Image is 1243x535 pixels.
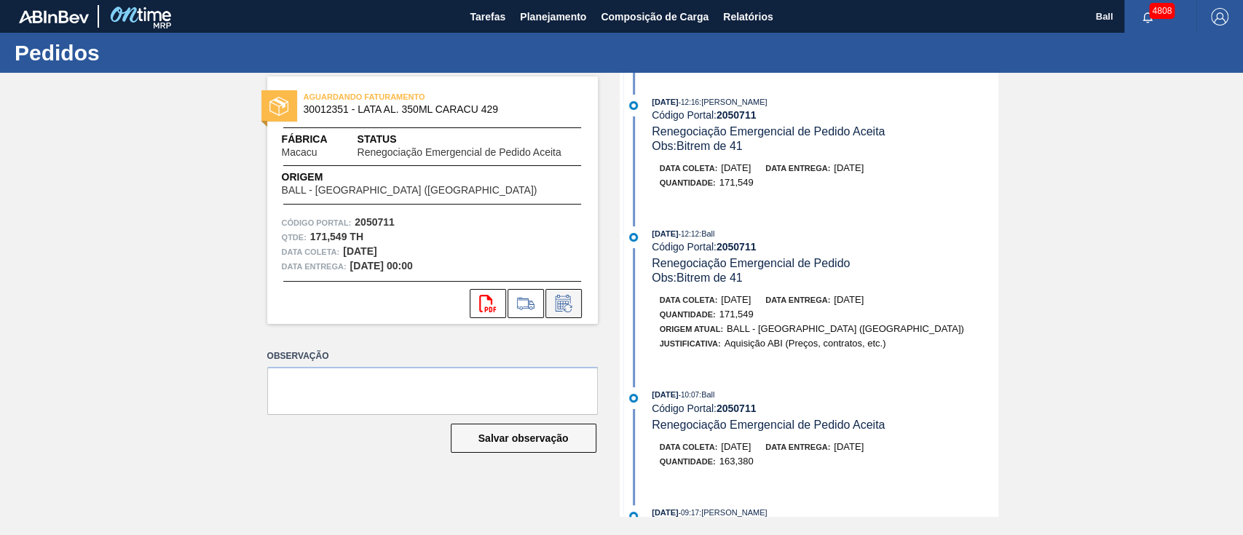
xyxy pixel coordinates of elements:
h1: Pedidos [15,44,273,61]
span: Renegociação Emergencial de Pedido Aceita [652,125,885,138]
span: Código Portal: [282,215,352,230]
span: : [PERSON_NAME] [699,508,767,517]
span: : Ball [699,390,714,399]
span: 30012351 - LATA AL. 350ML CARACU 429 [304,104,568,115]
span: Data coleta: [660,296,718,304]
strong: 2050711 [717,241,757,253]
span: 163,380 [719,456,754,467]
span: [DATE] [652,390,678,399]
span: Renegociação Emergencial de Pedido Aceita [357,147,561,158]
span: Data coleta: [282,245,340,259]
span: [DATE] [721,162,751,173]
span: [DATE] [652,98,678,106]
span: 4808 [1149,3,1175,19]
span: [DATE] [834,162,864,173]
span: Obs: Bitrem de 41 [652,272,743,284]
span: Data entrega: [765,443,830,451]
span: Status [357,132,583,147]
span: Planejamento [520,8,586,25]
strong: 2050711 [717,403,757,414]
img: atual [629,101,638,110]
span: [DATE] [834,441,864,452]
span: [DATE] [652,508,678,517]
img: Logout [1211,8,1228,25]
span: Quantidade : [660,310,716,319]
span: Justificativa: [660,339,721,348]
span: - 09:17 [679,509,699,517]
span: : Ball [699,229,714,238]
strong: [DATE] [343,245,376,257]
div: Código Portal: [652,241,998,253]
strong: [DATE] 00:00 [350,260,413,272]
div: Código Portal: [652,109,998,121]
div: Informar alteração no pedido [545,289,582,318]
span: Data entrega: [765,164,830,173]
button: Salvar observação [451,424,596,453]
span: Data coleta: [660,443,718,451]
span: Macacu [282,147,317,158]
span: Tarefas [470,8,505,25]
span: Origem Atual: [660,325,723,333]
span: Data coleta: [660,164,718,173]
strong: 171,549 TH [310,231,363,242]
span: AGUARDANDO FATURAMENTO [304,90,508,104]
span: Data entrega: [282,259,347,274]
span: Quantidade : [660,178,716,187]
img: atual [629,394,638,403]
img: status [269,97,288,116]
span: : [PERSON_NAME] [699,98,767,106]
span: BALL - [GEOGRAPHIC_DATA] ([GEOGRAPHIC_DATA]) [727,323,964,334]
button: Notificações [1124,7,1171,27]
span: Relatórios [723,8,773,25]
div: Abrir arquivo PDF [470,289,506,318]
span: - 10:07 [679,391,699,399]
span: Fábrica [282,132,358,147]
img: TNhmsLtSVTkK8tSr43FrP2fwEKptu5GPRR3wAAAABJRU5ErkJggg== [19,10,89,23]
span: Composição de Carga [601,8,709,25]
span: Data entrega: [765,296,830,304]
span: Renegociação Emergencial de Pedido [652,257,850,269]
span: Obs: Bitrem de 41 [652,140,743,152]
div: Código Portal: [652,403,998,414]
span: Aquisição ABI (Preços, contratos, etc.) [724,338,885,349]
span: [DATE] [721,294,751,305]
span: Qtde : [282,230,307,245]
strong: 2050711 [355,216,395,228]
span: - 12:12 [679,230,699,238]
div: Ir para Composição de Carga [508,289,544,318]
span: Renegociação Emergencial de Pedido Aceita [652,419,885,431]
span: 171,549 [719,309,754,320]
img: atual [629,512,638,520]
span: Quantidade : [660,457,716,466]
span: 171,549 [719,177,754,188]
label: Observação [267,346,598,367]
img: atual [629,233,638,242]
span: - 12:16 [679,98,699,106]
span: BALL - [GEOGRAPHIC_DATA] ([GEOGRAPHIC_DATA]) [282,185,537,196]
span: Origem [282,170,579,185]
strong: 2050711 [717,109,757,121]
span: [DATE] [721,441,751,452]
span: [DATE] [834,294,864,305]
span: [DATE] [652,229,678,238]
